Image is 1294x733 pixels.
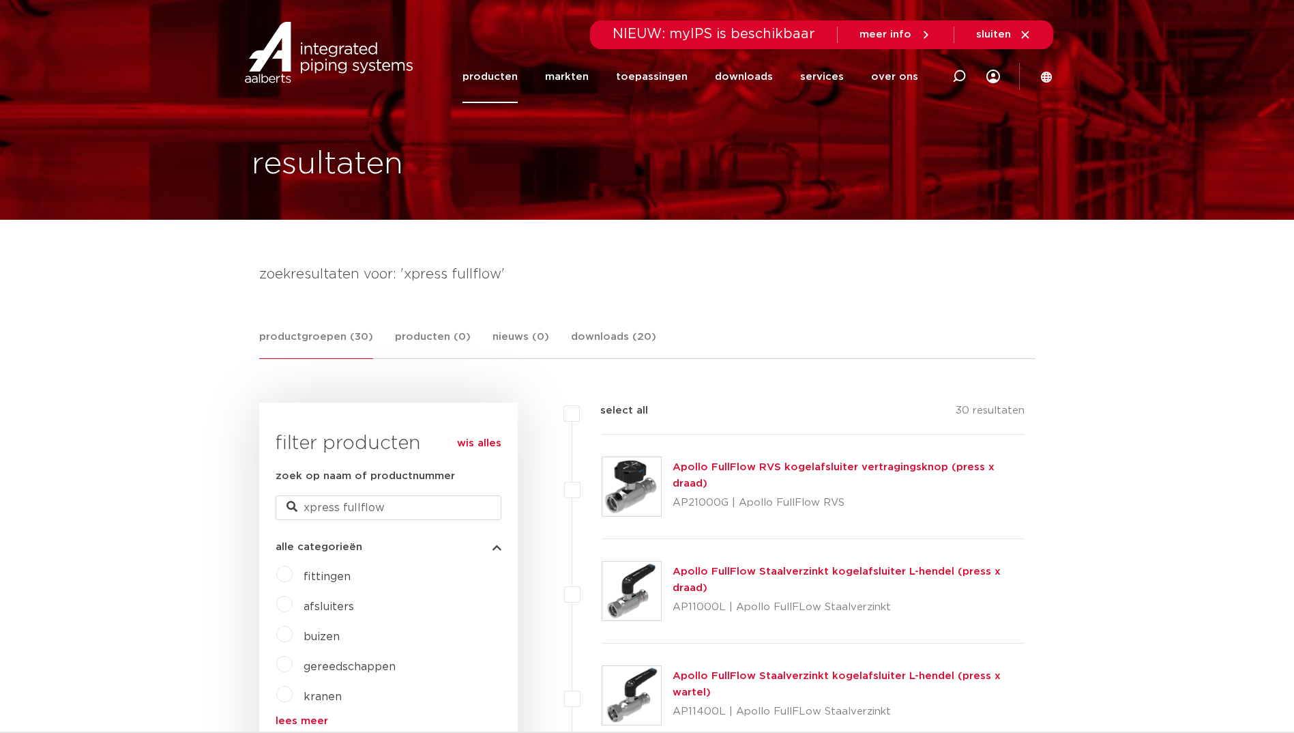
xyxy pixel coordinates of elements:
a: nieuws (0) [492,329,549,358]
label: select all [580,403,648,419]
a: buizen [304,631,340,642]
a: Apollo FullFlow Staalverzinkt kogelafsluiter L-hendel (press x draad) [673,566,1001,593]
a: markten [545,51,589,103]
a: sluiten [976,29,1031,41]
p: 30 resultaten [956,403,1025,424]
img: Thumbnail for Apollo FullFlow Staalverzinkt kogelafsluiter L-hendel (press x wartel) [602,666,661,725]
a: downloads [715,51,773,103]
span: NIEUW: myIPS is beschikbaar [613,27,815,41]
p: AP11000L | Apollo FullFLow Staalverzinkt [673,597,1025,618]
a: producten [462,51,518,103]
a: meer info [859,29,932,41]
img: Thumbnail for Apollo FullFlow Staalverzinkt kogelafsluiter L-hendel (press x draad) [602,562,661,620]
a: over ons [871,51,918,103]
span: sluiten [976,29,1011,40]
a: productgroepen (30) [259,329,373,359]
a: toepassingen [616,51,688,103]
a: kranen [304,691,342,702]
a: gereedschappen [304,661,396,672]
span: meer info [859,29,911,40]
a: wis alles [457,435,501,452]
input: zoeken [276,495,501,520]
img: Thumbnail for Apollo FullFlow RVS kogelafsluiter vertragingsknop (press x draad) [602,457,661,516]
h4: zoekresultaten voor: 'xpress fullflow' [259,263,1035,285]
h1: resultaten [252,143,403,186]
a: Apollo FullFlow RVS kogelafsluiter vertragingsknop (press x draad) [673,462,995,489]
nav: Menu [462,51,918,103]
a: services [800,51,844,103]
a: Apollo FullFlow Staalverzinkt kogelafsluiter L-hendel (press x wartel) [673,671,1001,698]
p: AP21000G | Apollo FullFlow RVS [673,492,1025,514]
a: fittingen [304,571,351,582]
span: alle categorieën [276,542,362,552]
a: downloads (20) [571,329,656,358]
a: lees meer [276,716,501,726]
label: zoek op naam of productnummer [276,468,455,485]
h3: filter producten [276,430,501,457]
a: producten (0) [395,329,471,358]
a: afsluiters [304,601,354,612]
p: AP11400L | Apollo FullFLow Staalverzinkt [673,701,1025,723]
button: alle categorieën [276,542,501,552]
